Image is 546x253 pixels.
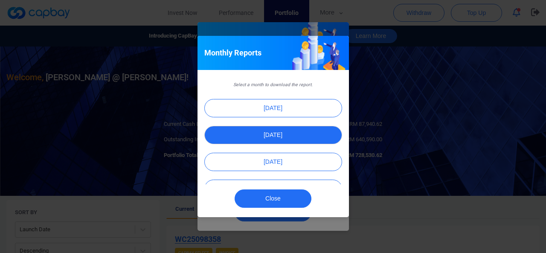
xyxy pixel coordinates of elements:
[204,126,342,144] button: [DATE]
[204,180,342,198] button: [DATE]
[204,99,342,117] button: [DATE]
[233,82,313,87] small: Select a month to download the report.
[204,48,261,58] h5: Monthly Reports
[204,153,342,171] button: [DATE]
[235,189,311,208] button: Close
